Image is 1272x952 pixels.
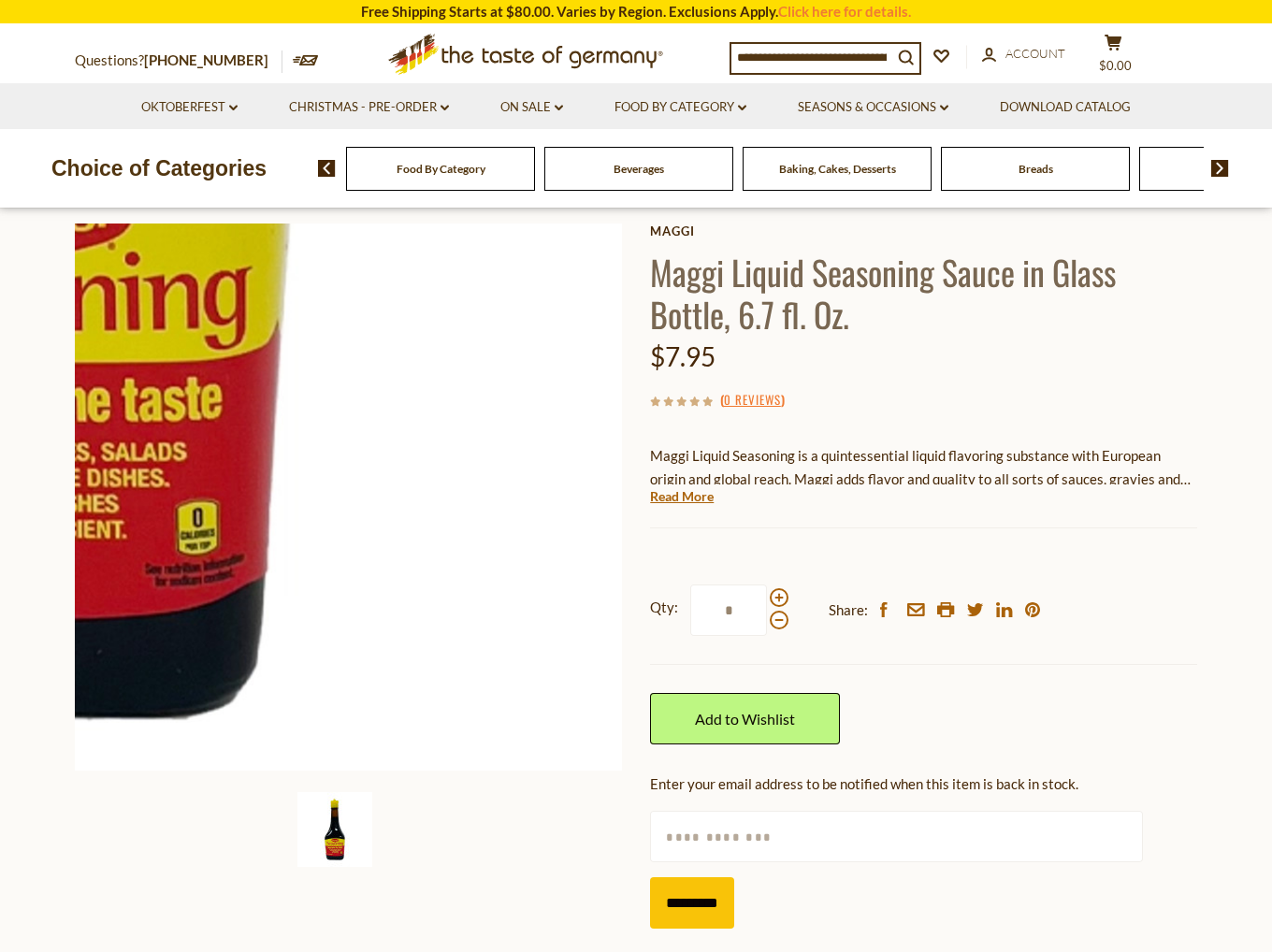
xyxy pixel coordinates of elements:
img: next arrow [1211,160,1229,177]
a: Click here for details. [778,3,911,20]
a: Beverages [614,162,664,176]
a: Food By Category [397,162,485,176]
span: ( ) [720,390,785,409]
a: [PHONE_NUMBER] [144,51,268,68]
img: Maggi Seasoning Sauce [297,792,372,867]
input: Qty: [690,584,767,636]
button: $0.00 [1085,34,1141,80]
a: Food By Category [614,97,746,118]
span: Account [1005,46,1065,61]
div: Enter your email address to be notified when this item is back in stock. [650,772,1197,796]
a: Download Catalog [1000,97,1131,118]
a: Breads [1019,162,1053,176]
span: $7.95 [650,340,715,372]
strong: Qty: [650,596,678,619]
p: Maggi Liquid Seasoning is a quintessential liquid flavoring substance with European origin and gl... [650,444,1197,491]
a: Christmas - PRE-ORDER [289,97,449,118]
img: previous arrow [318,160,336,177]
a: On Sale [500,97,563,118]
a: Add to Wishlist [650,693,840,744]
a: 0 Reviews [724,390,781,411]
h1: Maggi Liquid Seasoning Sauce in Glass Bottle, 6.7 fl. Oz. [650,251,1197,335]
span: $0.00 [1099,58,1132,73]
a: Seasons & Occasions [798,97,948,118]
a: Account [982,44,1065,65]
p: Questions? [75,49,282,73]
span: Share: [829,599,868,622]
a: Baking, Cakes, Desserts [779,162,896,176]
a: Read More [650,487,714,506]
a: Oktoberfest [141,97,238,118]
a: Maggi [650,224,1197,238]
